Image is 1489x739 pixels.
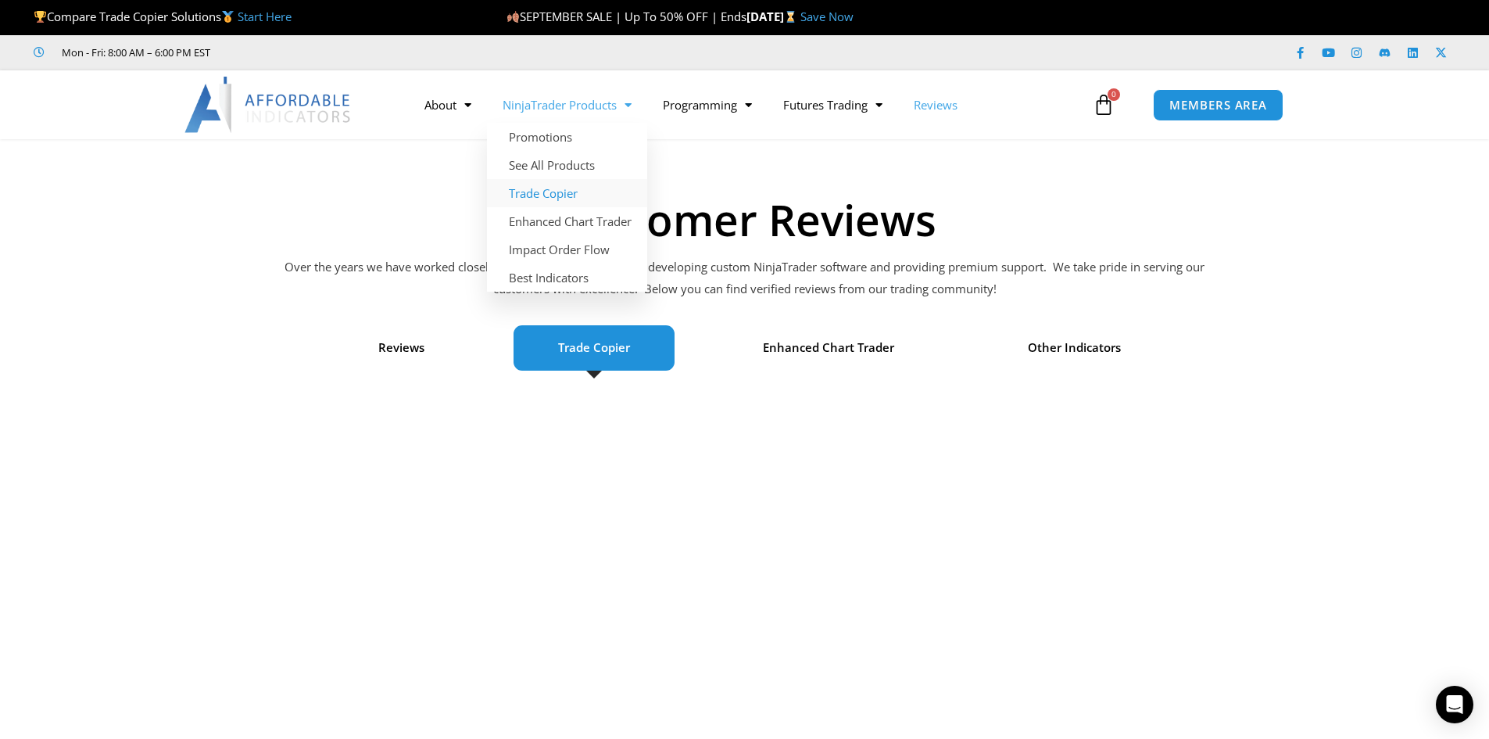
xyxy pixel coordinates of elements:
[58,43,210,62] span: Mon - Fri: 8:00 AM – 6:00 PM EST
[800,9,854,24] a: Save Now
[507,11,519,23] img: 🍂
[487,151,647,179] a: See All Products
[206,198,1284,241] h1: Customer Reviews
[785,11,796,23] img: ⌛
[487,179,647,207] a: Trade Copier
[238,9,292,24] a: Start Here
[763,337,894,359] span: Enhanced Chart Trader
[487,235,647,264] a: Impact Order Flow
[409,87,487,123] a: About
[1069,82,1138,127] a: 0
[378,337,424,359] span: Reviews
[222,11,234,23] img: 🥇
[647,87,768,123] a: Programming
[768,87,898,123] a: Futures Trading
[1108,88,1120,101] span: 0
[1028,337,1121,359] span: Other Indicators
[487,123,647,151] a: Promotions
[284,256,1206,300] p: Over the years we have worked closely with hundreds of traders in developing custom NinjaTrader s...
[898,87,973,123] a: Reviews
[34,11,46,23] img: 🏆
[184,77,353,133] img: LogoAI | Affordable Indicators – NinjaTrader
[746,9,800,24] strong: [DATE]
[487,207,647,235] a: Enhanced Chart Trader
[409,87,1089,123] nav: Menu
[1169,99,1267,111] span: MEMBERS AREA
[34,9,292,24] span: Compare Trade Copier Solutions
[487,264,647,292] a: Best Indicators
[1436,686,1473,723] div: Open Intercom Messenger
[487,87,647,123] a: NinjaTrader Products
[1153,89,1283,121] a: MEMBERS AREA
[487,123,647,292] ul: NinjaTrader Products
[232,45,467,60] iframe: Customer reviews powered by Trustpilot
[506,9,746,24] span: SEPTEMBER SALE | Up To 50% OFF | Ends
[558,337,630,359] span: Trade Copier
